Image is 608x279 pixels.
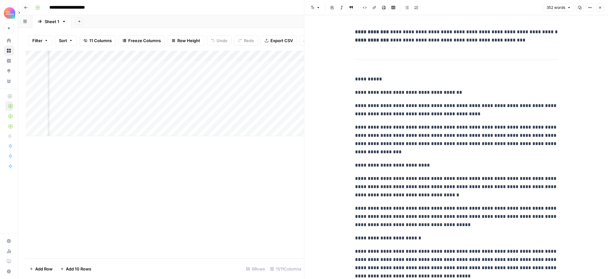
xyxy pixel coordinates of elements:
[118,35,165,46] button: Freeze Columns
[4,46,14,56] a: Browse
[270,37,293,44] span: Export CSV
[89,37,112,44] span: 11 Columns
[234,35,258,46] button: Redo
[4,236,14,246] a: Settings
[4,35,14,46] a: Home
[79,35,116,46] button: 11 Columns
[4,56,14,66] a: Insights
[268,264,304,274] div: 11/11 Columns
[4,7,15,19] img: Alliance Logo
[45,18,59,25] div: Sheet 1
[168,35,204,46] button: Row Height
[55,35,77,46] button: Sort
[4,76,14,86] a: Your Data
[26,264,56,274] button: Add Row
[32,15,72,28] a: Sheet 1
[32,37,42,44] span: Filter
[547,5,565,10] span: 352 words
[244,264,268,274] div: 6 Rows
[56,264,95,274] button: Add 10 Rows
[28,35,52,46] button: Filter
[207,35,231,46] button: Undo
[4,246,14,256] a: Usage
[544,3,574,12] button: 352 words
[66,266,91,272] span: Add 10 Rows
[35,266,53,272] span: Add Row
[244,37,254,44] span: Redo
[4,5,14,21] button: Workspace: Alliance
[261,35,297,46] button: Export CSV
[4,266,14,276] button: Help + Support
[4,256,14,266] a: Learning Hub
[177,37,200,44] span: Row Height
[59,37,67,44] span: Sort
[128,37,161,44] span: Freeze Columns
[217,37,227,44] span: Undo
[4,66,14,76] a: Opportunities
